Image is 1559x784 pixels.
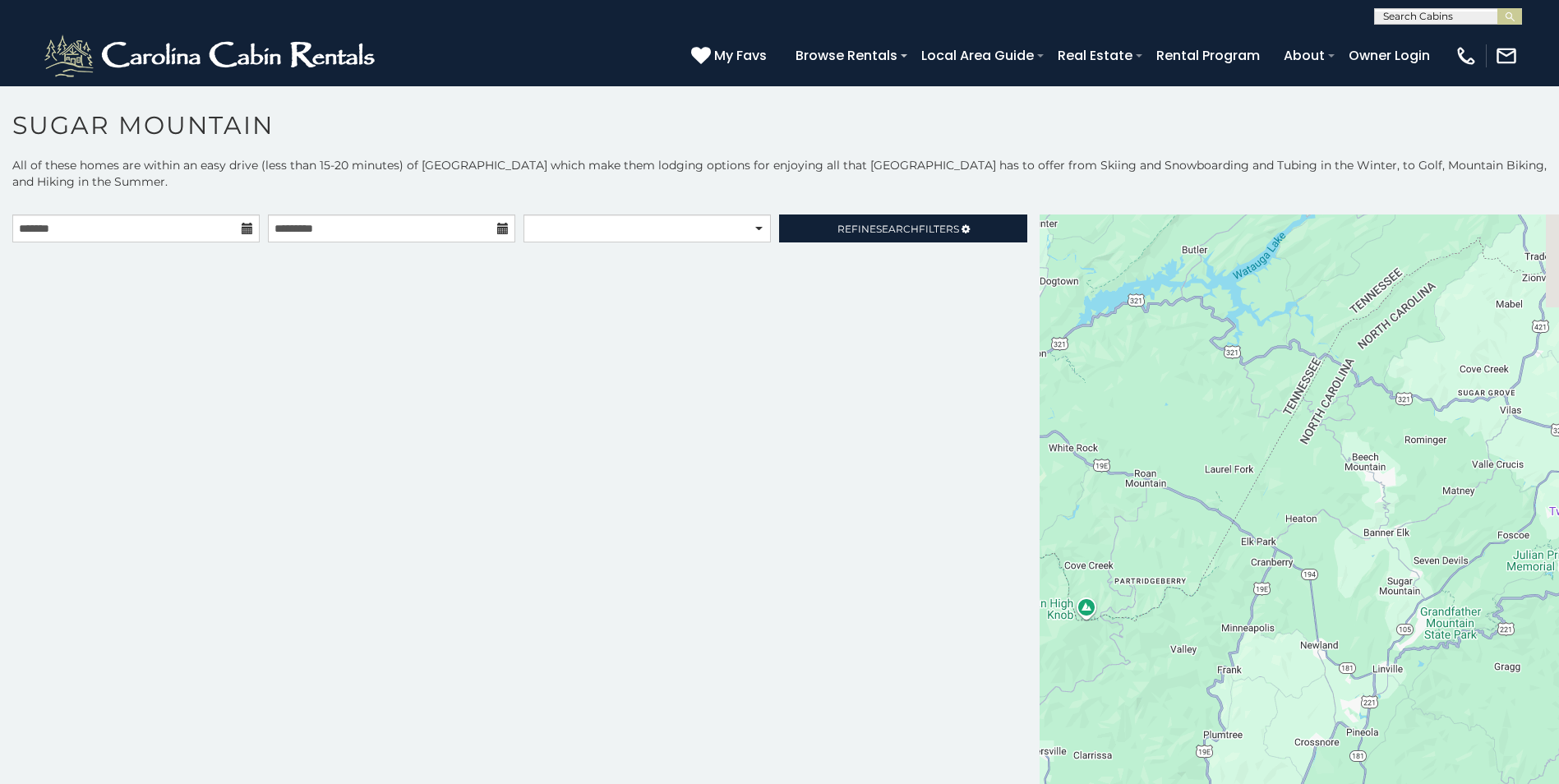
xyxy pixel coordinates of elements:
a: My Favs [691,45,771,67]
img: phone-regular-white.png [1455,44,1478,67]
span: My Favs [714,45,767,66]
a: About [1275,41,1333,70]
a: Browse Rentals [787,41,906,70]
a: Real Estate [1049,41,1141,70]
span: Refine Filters [837,223,959,235]
img: White-1-2.png [41,31,382,81]
img: mail-regular-white.png [1495,44,1518,67]
a: Local Area Guide [913,41,1042,70]
a: Rental Program [1148,41,1268,70]
a: RefineSearchFilters [779,214,1026,242]
span: Search [876,223,919,235]
a: Owner Login [1340,41,1438,70]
